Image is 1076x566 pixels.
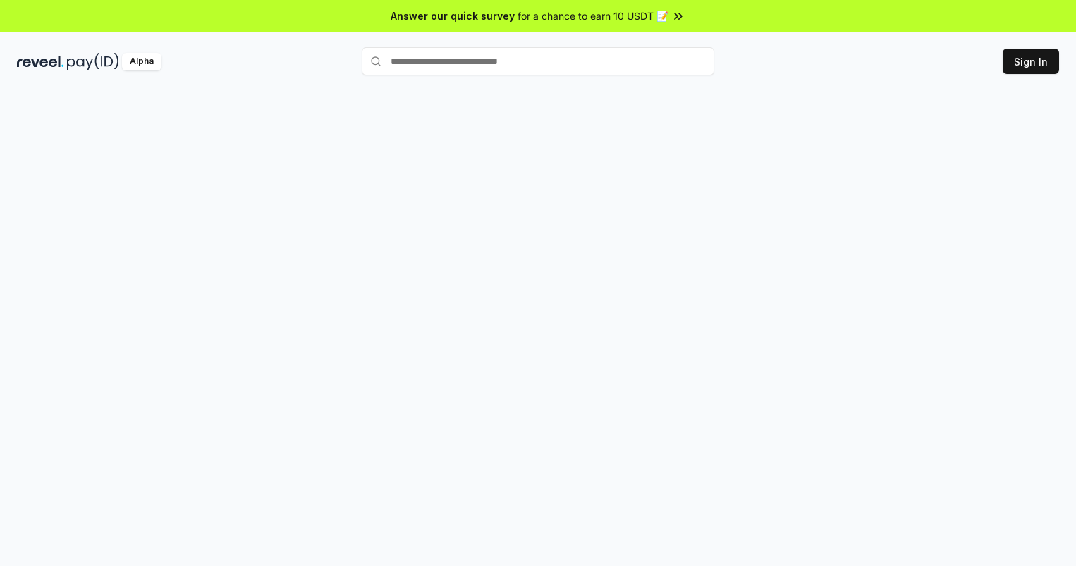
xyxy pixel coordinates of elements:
img: reveel_dark [17,53,64,70]
button: Sign In [1003,49,1059,74]
span: Answer our quick survey [391,8,515,23]
img: pay_id [67,53,119,70]
span: for a chance to earn 10 USDT 📝 [518,8,668,23]
div: Alpha [122,53,161,70]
